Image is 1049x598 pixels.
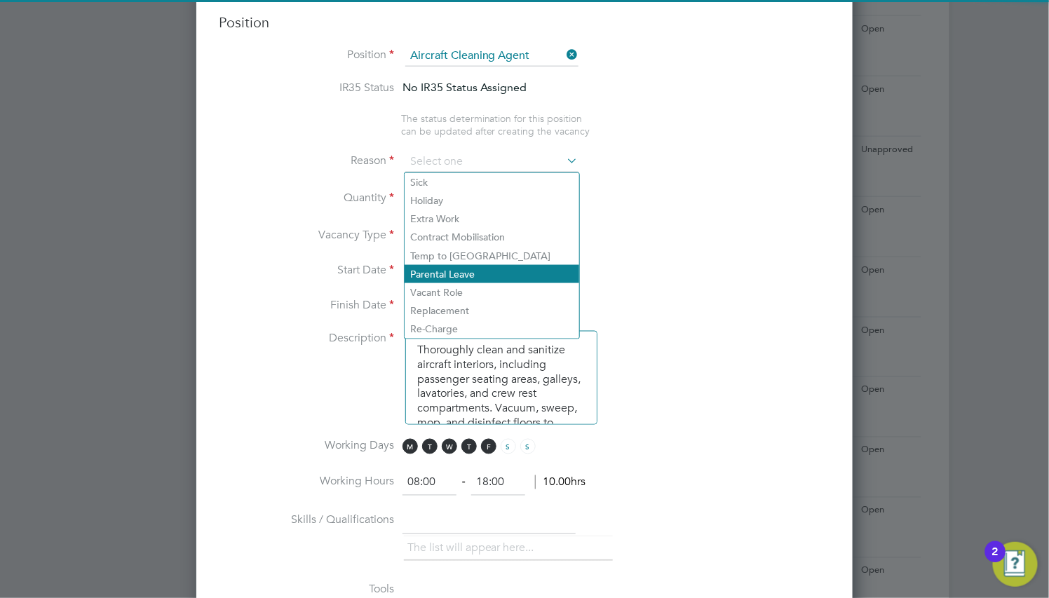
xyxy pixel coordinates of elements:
[471,470,525,496] input: 17:00
[402,470,456,496] input: 08:00
[401,112,590,137] span: The status determination for this position can be updated after creating the vacancy
[501,439,516,454] span: S
[219,13,830,32] h3: Position
[219,439,394,454] label: Working Days
[481,439,496,454] span: F
[405,301,579,320] li: Replacement
[219,263,394,278] label: Start Date
[442,439,457,454] span: W
[405,320,579,338] li: Re-Charge
[405,283,579,301] li: Vacant Role
[219,513,394,528] label: Skills / Qualifications
[402,439,418,454] span: M
[405,151,578,172] input: Select one
[422,439,438,454] span: T
[219,81,394,95] label: IR35 Status
[219,191,394,205] label: Quantity
[219,298,394,313] label: Finish Date
[535,475,586,489] span: 10.00hrs
[219,48,394,62] label: Position
[219,583,394,597] label: Tools
[405,173,579,191] li: Sick
[461,439,477,454] span: T
[405,228,579,246] li: Contract Mobilisation
[405,191,579,210] li: Holiday
[992,552,999,570] div: 2
[993,542,1038,587] button: Open Resource Center, 2 new notifications
[459,475,468,489] span: ‐
[405,265,579,283] li: Parental Leave
[402,81,527,94] span: No IR35 Status Assigned
[405,210,579,228] li: Extra Work
[407,539,540,558] li: The list will appear here...
[219,475,394,489] label: Working Hours
[405,46,578,67] input: Search for...
[219,228,394,243] label: Vacancy Type
[219,331,394,346] label: Description
[520,439,536,454] span: S
[405,247,579,265] li: Temp to [GEOGRAPHIC_DATA]
[219,154,394,168] label: Reason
